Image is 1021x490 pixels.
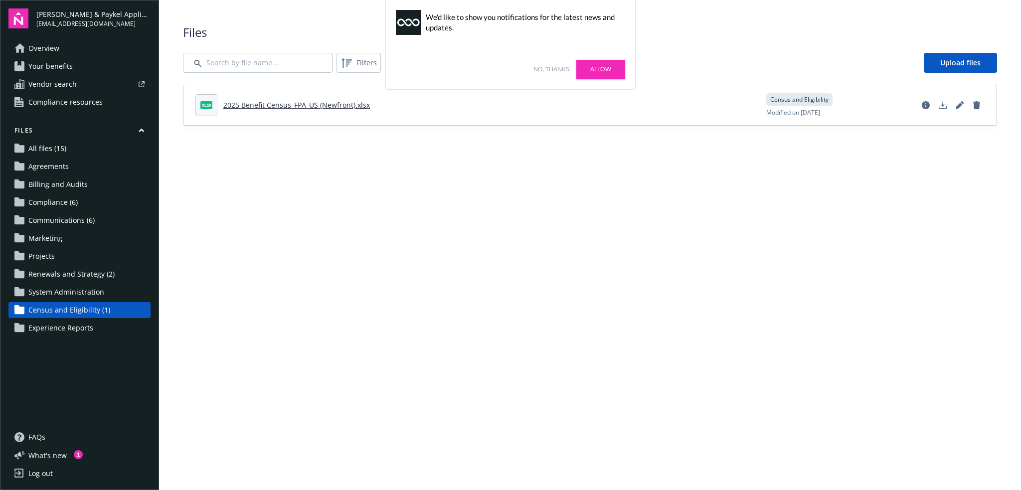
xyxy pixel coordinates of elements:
span: Communications (6) [28,212,95,228]
span: FAQs [28,429,45,445]
a: Upload files [924,53,997,73]
a: Vendor search [8,76,151,92]
a: 2025 Benefit Census_FPA_US (Newfront).xlsx [223,100,370,110]
a: FAQs [8,429,151,445]
img: navigator-logo.svg [8,8,28,28]
button: Files [8,126,151,139]
span: System Administration [28,284,104,300]
span: Compliance (6) [28,194,78,210]
a: Your benefits [8,58,151,74]
span: Renewals and Strategy (2) [28,266,115,282]
span: Overview [28,40,59,56]
button: [PERSON_NAME] & Paykel Appliances Inc[EMAIL_ADDRESS][DOMAIN_NAME] [36,8,151,28]
span: Filters [356,57,377,68]
a: All files (15) [8,141,151,157]
div: Log out [28,466,53,482]
span: What ' s new [28,450,67,461]
span: Agreements [28,159,69,174]
span: xlsx [200,101,212,109]
div: We'd like to show you notifications for the latest news and updates. [426,12,620,33]
div: 1 [74,450,83,459]
span: [PERSON_NAME] & Paykel Appliances Inc [36,9,151,19]
a: Edit document [952,97,968,113]
a: No, thanks [533,65,569,74]
span: Projects [28,248,55,264]
button: What's new1 [8,450,83,461]
a: Renewals and Strategy (2) [8,266,151,282]
span: Upload files [940,58,981,67]
a: Compliance (6) [8,194,151,210]
span: [EMAIL_ADDRESS][DOMAIN_NAME] [36,19,151,28]
a: Experience Reports [8,320,151,336]
a: Marketing [8,230,151,246]
span: Experience Reports [28,320,93,336]
a: Billing and Audits [8,176,151,192]
a: Delete document [969,97,985,113]
span: Your benefits [28,58,73,74]
span: Census and Eligibility (1) [28,302,110,318]
a: Communications (6) [8,212,151,228]
span: Vendor search [28,76,77,92]
a: Overview [8,40,151,56]
span: Billing and Audits [28,176,88,192]
span: Census and Eligibility [770,95,829,104]
span: Compliance resources [28,94,103,110]
a: Census and Eligibility (1) [8,302,151,318]
input: Search by file name... [183,53,333,73]
a: View file details [918,97,934,113]
a: Compliance resources [8,94,151,110]
span: Files [183,24,997,41]
span: All files (15) [28,141,66,157]
a: Projects [8,248,151,264]
span: Modified on [DATE] [766,108,820,117]
a: System Administration [8,284,151,300]
a: Agreements [8,159,151,174]
a: Download document [935,97,951,113]
a: Allow [576,60,625,79]
span: Marketing [28,230,62,246]
button: Filters [337,53,381,73]
span: Filters [339,55,379,71]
